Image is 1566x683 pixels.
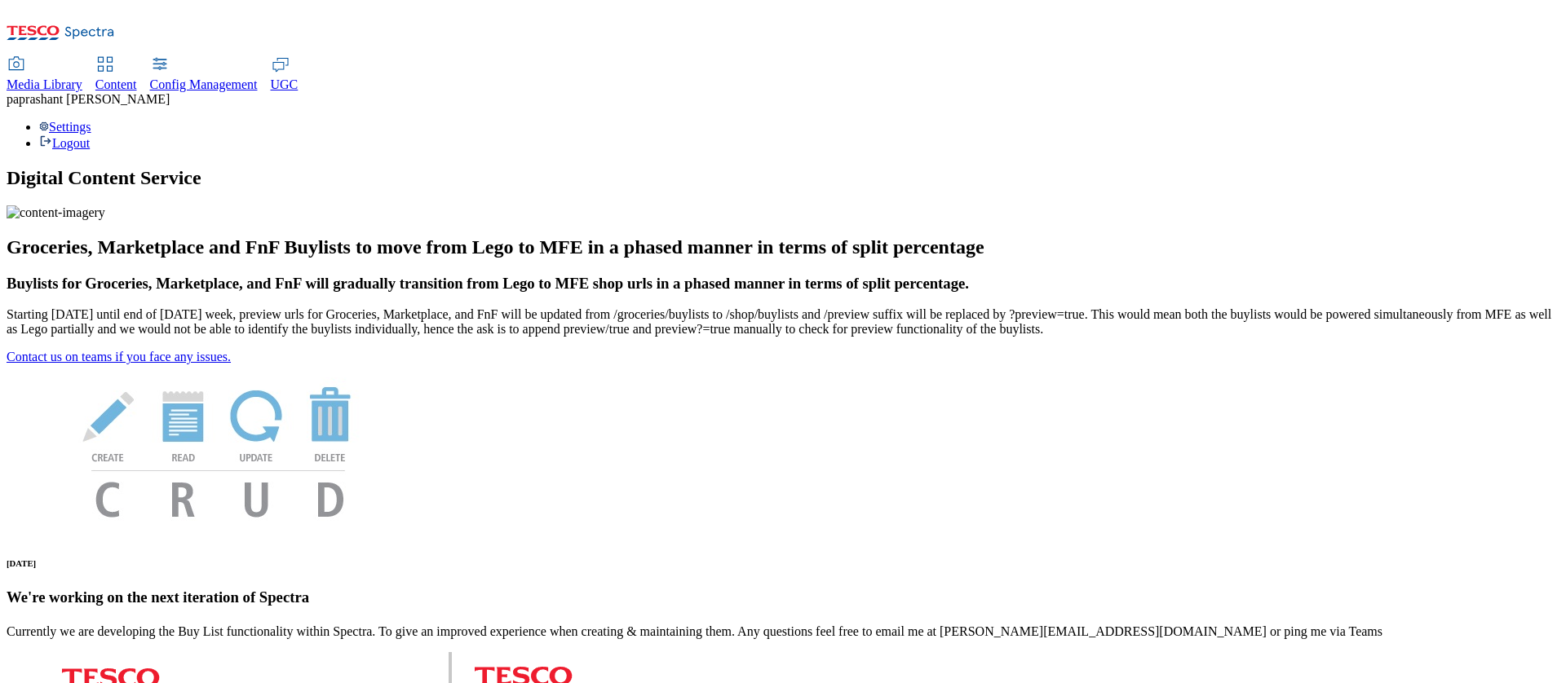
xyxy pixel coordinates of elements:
[7,77,82,91] span: Media Library
[271,58,299,92] a: UGC
[7,307,1559,337] p: Starting [DATE] until end of [DATE] week, preview urls for Groceries, Marketplace, and FnF will b...
[150,77,258,91] span: Config Management
[7,236,1559,258] h2: Groceries, Marketplace and FnF Buylists to move from Lego to MFE in a phased manner in terms of s...
[39,120,91,134] a: Settings
[39,136,90,150] a: Logout
[7,364,431,535] img: News Image
[271,77,299,91] span: UGC
[7,275,1559,293] h3: Buylists for Groceries, Marketplace, and FnF will gradually transition from Lego to MFE shop urls...
[7,350,231,364] a: Contact us on teams if you face any issues.
[95,77,137,91] span: Content
[7,205,105,220] img: content-imagery
[7,92,19,106] span: pa
[150,58,258,92] a: Config Management
[7,588,1559,606] h3: We're working on the next iteration of Spectra
[7,558,1559,568] h6: [DATE]
[7,167,1559,189] h1: Digital Content Service
[7,58,82,92] a: Media Library
[19,92,170,106] span: prashant [PERSON_NAME]
[95,58,137,92] a: Content
[7,624,1559,639] p: Currently we are developing the Buy List functionality within Spectra. To give an improved experi...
